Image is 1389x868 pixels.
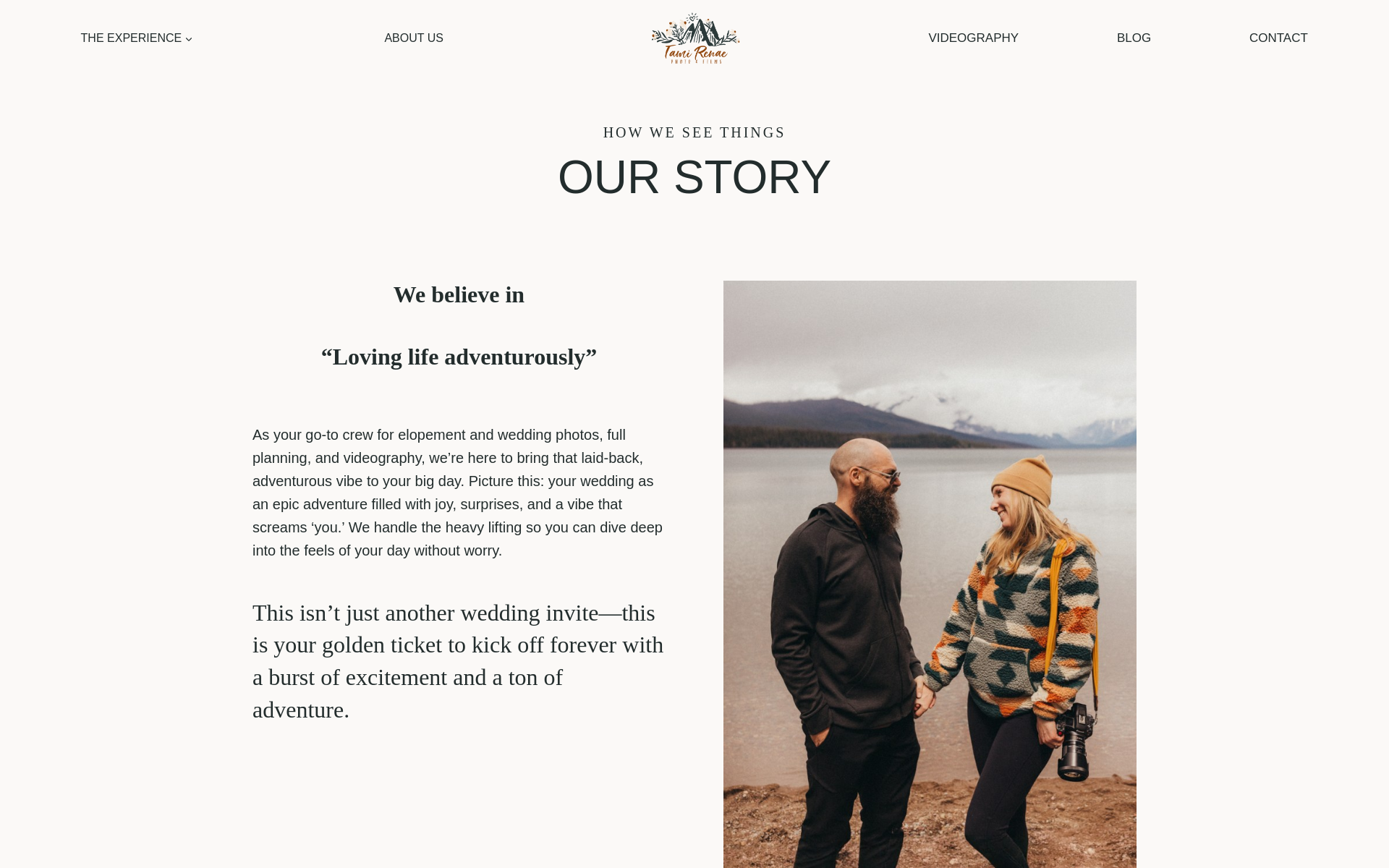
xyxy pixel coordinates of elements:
nav: Secondary [921,20,1315,56]
a: About Us [378,22,451,54]
h4: This isn’t just another wedding invite—this is your golden ticket to kick off forever with a burs... [252,597,666,744]
a: Blog [1110,20,1159,56]
h3: “Loving life adventurously” [252,343,666,405]
a: Contact [1242,20,1315,56]
a: Videography [921,20,1026,56]
p: As your go-to crew for elopement and wedding photos, full planning, and videography, we’re here t... [252,406,666,562]
h3: We believe in [252,281,666,343]
h4: HOW WE SEE THINGS [35,122,1354,142]
h1: OUR STORY [35,150,1354,205]
img: Tami Renae Photo & Films Logo [635,8,755,68]
nav: Primary [74,22,450,54]
span: The Experience [81,29,194,48]
a: The Experience [74,22,200,54]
